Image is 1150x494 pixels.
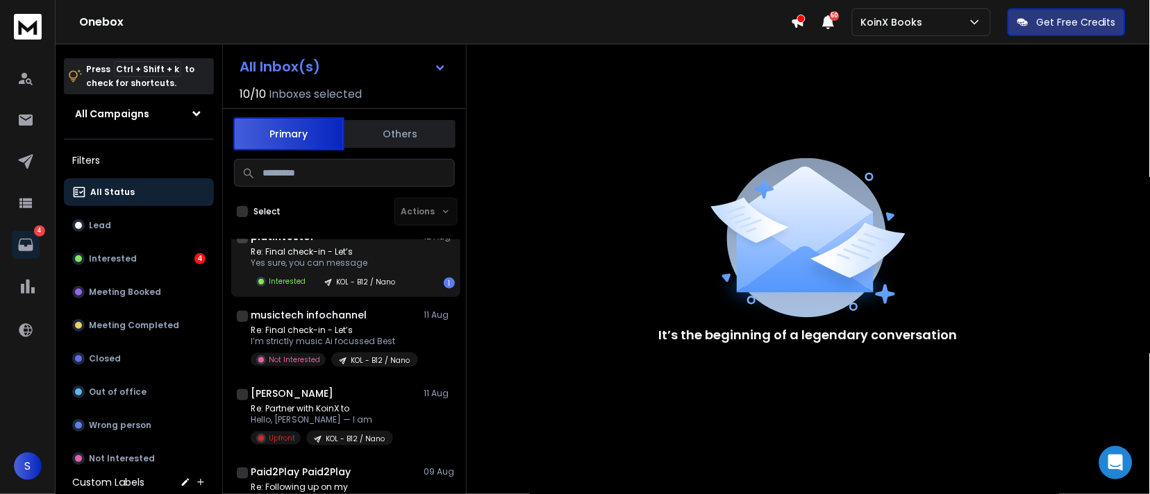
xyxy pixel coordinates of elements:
[240,86,266,103] span: 10 / 10
[64,378,214,406] button: Out of office
[79,14,791,31] h1: Onebox
[64,151,214,170] h3: Filters
[251,246,403,257] p: Re: Final check-in - Let’s
[251,336,417,347] p: I’m strictly music Ai focussed Best
[64,312,214,339] button: Meeting Completed
[240,60,320,74] h1: All Inbox(s)
[12,231,40,259] a: 4
[336,277,395,287] p: KOL - B12 / Nano
[659,325,958,345] p: It’s the beginning of a legendary conversation
[251,414,393,425] p: Hello, [PERSON_NAME] — I am
[253,206,281,217] label: Select
[424,309,455,321] p: 11 Aug
[861,15,928,29] p: KoinX Books
[14,452,42,480] button: S
[1037,15,1116,29] p: Get Free Credits
[64,445,214,472] button: Not Interested
[830,11,840,21] span: 50
[89,320,179,331] p: Meeting Completed
[444,278,455,289] div: 1
[326,434,385,444] p: KOL - B12 / Nano
[64,411,214,439] button: Wrong person
[424,388,455,399] p: 11 Aug
[251,482,417,493] p: Re: Following up on my
[251,308,367,322] h1: musictech infochannel
[194,253,206,264] div: 4
[89,453,155,464] p: Not Interested
[344,119,456,149] button: Others
[269,276,306,287] p: Interested
[251,325,417,336] p: Re: Final check-in - Let’s
[89,386,147,398] p: Out of office
[424,466,455,477] p: 09 Aug
[34,225,45,237] p: 4
[64,345,214,373] button: Closed
[14,14,42,40] img: logo
[114,61,181,77] span: Ctrl + Shift + k
[89,420,151,431] p: Wrong person
[1099,446,1133,479] div: Open Intercom Messenger
[89,287,161,298] p: Meeting Booked
[89,353,121,364] p: Closed
[64,245,214,273] button: Interested4
[233,117,344,151] button: Primary
[269,86,362,103] h3: Inboxes selected
[75,107,149,121] h1: All Campaigns
[64,100,214,128] button: All Campaigns
[1008,8,1126,36] button: Get Free Credits
[251,257,403,269] p: Yes sure, you can message
[251,386,333,400] h1: [PERSON_NAME]
[251,403,393,414] p: Re: Partner with KoinX to
[90,187,135,198] p: All Status
[228,53,458,80] button: All Inbox(s)
[89,220,111,231] p: Lead
[64,278,214,306] button: Meeting Booked
[269,433,295,443] p: Upfront
[64,178,214,206] button: All Status
[64,212,214,239] button: Lead
[269,355,320,365] p: Not Interested
[351,355,410,366] p: KOL - B12 / Nano
[86,62,194,90] p: Press to check for shortcuts.
[89,253,137,264] p: Interested
[72,475,144,489] h3: Custom Labels
[251,465,351,479] h1: Paid2Play Paid2Play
